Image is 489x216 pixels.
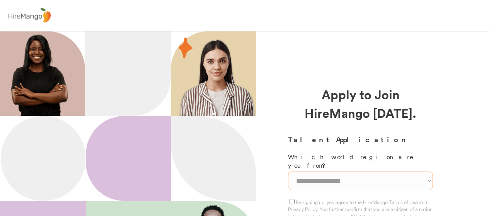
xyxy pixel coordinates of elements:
[288,153,433,170] div: Which world region are you from?
[1,116,86,201] img: Ellipse%2012
[288,85,433,122] div: Apply to Join HireMango [DATE].
[179,37,193,58] img: 29
[2,31,77,116] img: 200x220.png
[179,39,256,116] img: hispanic%20woman.png
[6,7,53,25] img: logo%20-%20hiremango%20gray.png
[288,134,433,145] h3: Talent Application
